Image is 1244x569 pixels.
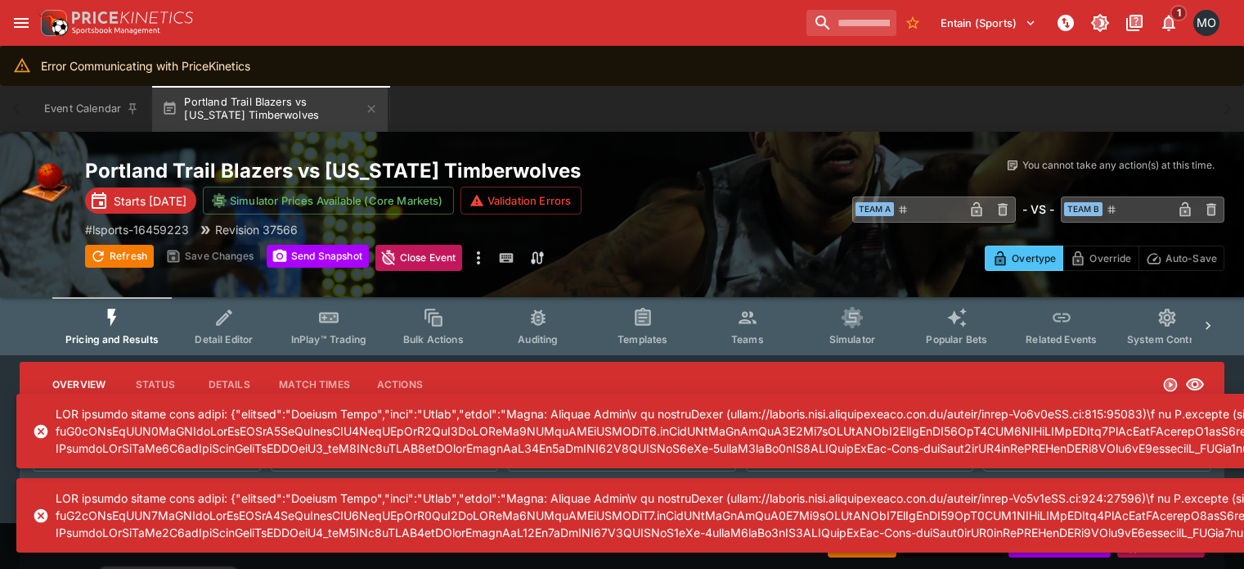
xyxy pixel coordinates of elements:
[72,27,160,34] img: Sportsbook Management
[1185,375,1205,395] svg: Visible
[403,333,464,345] span: Bulk Actions
[829,333,875,345] span: Simulator
[1162,377,1179,393] svg: Open
[618,333,667,345] span: Templates
[1165,250,1217,267] p: Auto-Save
[119,365,192,404] button: Status
[1012,250,1056,267] p: Overtype
[375,245,463,271] button: Close Event
[39,365,119,404] button: Overview
[36,7,69,39] img: PriceKinetics Logo
[267,245,369,268] button: Send Snapshot
[806,10,896,36] input: search
[85,221,189,238] p: Copy To Clipboard
[1188,5,1224,41] button: Matt Oliver
[114,192,186,210] p: Starts [DATE]
[203,187,454,215] button: Simulator Prices Available (Core Markets)
[1026,333,1097,345] span: Related Events
[152,86,388,132] button: Portland Trail Blazers vs [US_STATE] Timberwolves
[1138,246,1224,271] button: Auto-Save
[20,158,72,210] img: basketball.png
[1089,250,1131,267] p: Override
[85,158,750,183] h2: Copy To Clipboard
[72,11,193,24] img: PriceKinetics
[731,333,764,345] span: Teams
[926,333,987,345] span: Popular Bets
[34,86,149,132] button: Event Calendar
[1154,8,1183,38] button: Notifications
[985,246,1063,271] button: Overtype
[1051,8,1080,38] button: NOT Connected to PK
[1062,246,1138,271] button: Override
[65,333,159,345] span: Pricing and Results
[41,51,250,81] div: Error Communicating with PriceKinetics
[856,202,894,216] span: Team A
[460,187,582,215] button: Validation Errors
[291,333,366,345] span: InPlay™ Trading
[1193,10,1219,36] div: Matt Oliver
[52,297,1192,355] div: Event type filters
[1064,202,1103,216] span: Team B
[900,10,926,36] button: No Bookmarks
[1022,201,1054,218] h6: - VS -
[195,333,253,345] span: Detail Editor
[1120,8,1149,38] button: Documentation
[1085,8,1115,38] button: Toggle light/dark mode
[985,246,1224,271] div: Start From
[931,10,1046,36] button: Select Tenant
[1170,5,1188,21] span: 1
[215,221,298,238] p: Revision 37566
[192,365,266,404] button: Details
[469,245,488,271] button: more
[1127,333,1207,345] span: System Controls
[363,365,437,404] button: Actions
[518,333,558,345] span: Auditing
[85,245,154,268] button: Refresh
[266,365,363,404] button: Match Times
[7,8,36,38] button: open drawer
[1022,158,1215,173] p: You cannot take any action(s) at this time.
